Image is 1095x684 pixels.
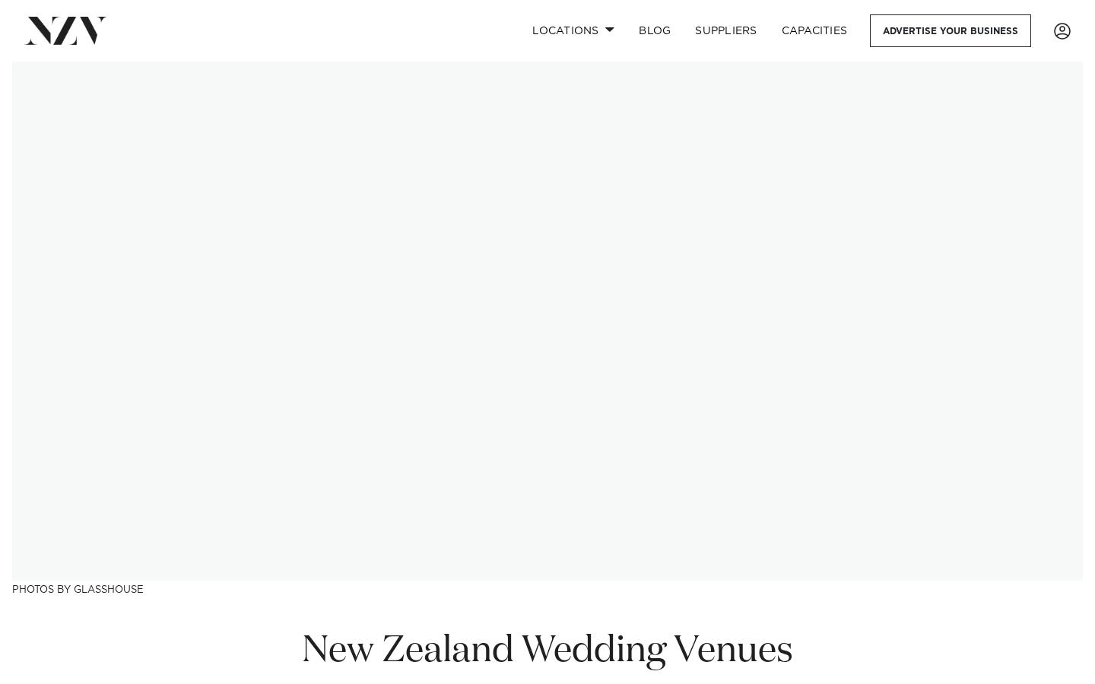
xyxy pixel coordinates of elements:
[287,628,808,676] h1: New Zealand Wedding Venues
[770,14,860,47] a: Capacities
[870,14,1031,47] a: Advertise your business
[627,14,683,47] a: BLOG
[520,14,627,47] a: Locations
[24,17,107,44] img: nzv-logo.png
[12,581,1083,597] h3: Photos by Glasshouse
[683,14,769,47] a: SUPPLIERS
